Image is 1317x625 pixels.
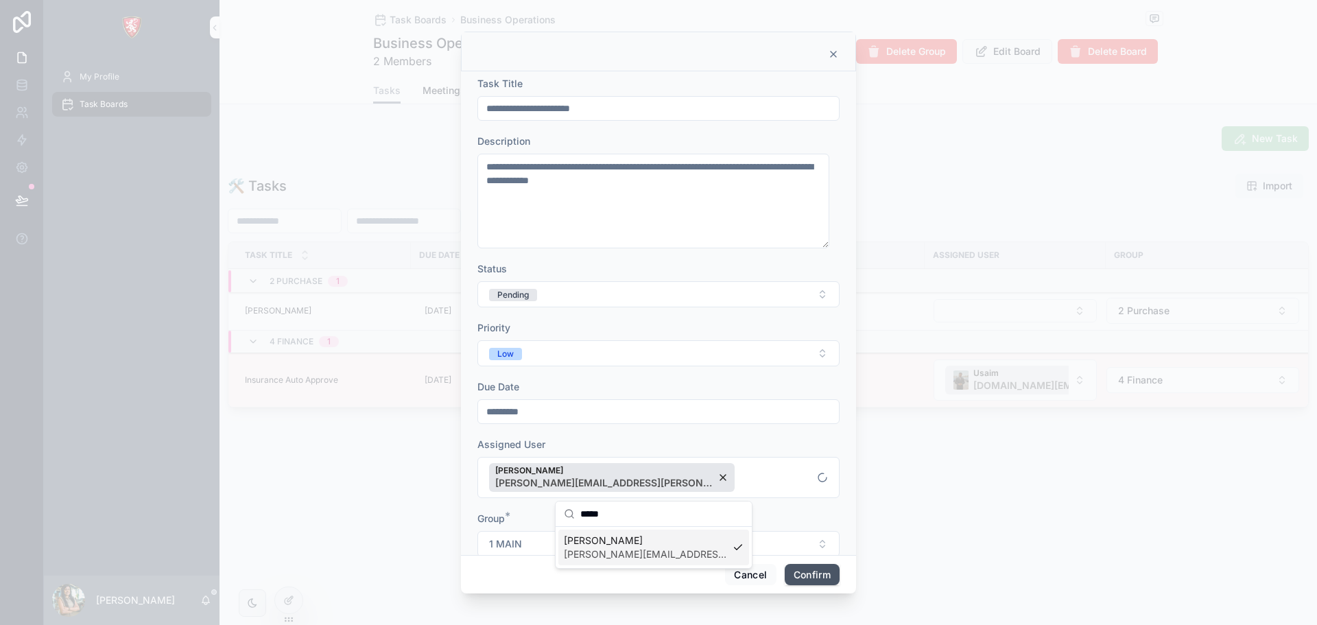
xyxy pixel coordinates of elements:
button: Unselect 26 [489,463,735,492]
button: Confirm [785,564,840,586]
span: Group [477,512,505,524]
span: [PERSON_NAME][EMAIL_ADDRESS][PERSON_NAME][DOMAIN_NAME] [495,476,715,490]
div: Low [497,348,514,360]
button: Cancel [725,564,776,586]
span: Assigned User [477,438,545,450]
span: [PERSON_NAME] [495,465,715,476]
span: Priority [477,322,510,333]
span: Task Title [477,78,523,89]
span: [PERSON_NAME][EMAIL_ADDRESS][PERSON_NAME][DOMAIN_NAME] [564,547,727,561]
button: Select Button [477,340,840,366]
span: Due Date [477,381,519,392]
span: 1 MAIN [489,537,522,551]
button: Select Button [477,457,840,498]
span: Status [477,263,507,274]
div: Suggestions [556,527,752,568]
button: Select Button [477,281,840,307]
span: Description [477,135,530,147]
div: Pending [497,289,529,301]
span: [PERSON_NAME] [564,534,727,547]
button: Select Button [477,531,840,557]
